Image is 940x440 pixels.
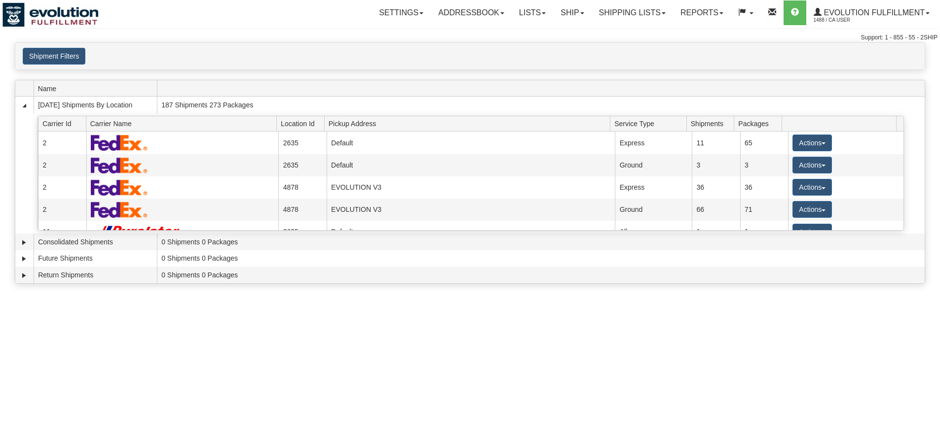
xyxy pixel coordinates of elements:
[91,157,148,173] img: FedEx
[614,116,686,131] span: Service Type
[615,132,692,154] td: Express
[157,267,925,283] td: 0 Shipments 0 Packages
[691,116,734,131] span: Shipments
[814,15,888,25] span: 1488 / CA User
[740,132,788,154] td: 65
[329,116,610,131] span: Pickup Address
[792,224,832,240] button: Actions
[157,234,925,250] td: 0 Shipments 0 Packages
[23,48,85,65] button: Shipment Filters
[42,116,86,131] span: Carrier Id
[792,157,832,173] button: Actions
[91,135,148,151] img: FedEx
[806,0,937,25] a: Evolution Fulfillment 1488 / CA User
[615,176,692,199] td: Express
[615,221,692,243] td: All
[90,116,277,131] span: Carrier Name
[19,101,29,110] a: Collapse
[327,154,615,176] td: Default
[2,34,938,42] div: Support: 1 - 855 - 55 - 2SHIP
[592,0,673,25] a: Shipping lists
[327,221,615,243] td: Default
[372,0,431,25] a: Settings
[692,199,740,221] td: 66
[553,0,591,25] a: Ship
[278,132,326,154] td: 2635
[792,135,832,151] button: Actions
[38,81,157,96] span: Name
[740,176,788,199] td: 36
[91,202,148,218] img: FedEx
[91,179,148,196] img: FedEx
[740,154,788,176] td: 3
[692,132,740,154] td: 11
[278,221,326,243] td: 2635
[673,0,731,25] a: Reports
[692,154,740,176] td: 3
[281,116,324,131] span: Location Id
[2,2,99,27] img: logo1488.jpg
[278,154,326,176] td: 2635
[278,176,326,199] td: 4878
[38,132,86,154] td: 2
[19,237,29,247] a: Expand
[34,267,157,283] td: Return Shipments
[740,199,788,221] td: 71
[792,179,832,196] button: Actions
[692,176,740,199] td: 36
[327,199,615,221] td: EVOLUTION V3
[38,176,86,199] td: 2
[38,221,86,243] td: 11
[34,97,157,113] td: [DATE] Shipments By Location
[692,221,740,243] td: 1
[38,199,86,221] td: 2
[157,250,925,267] td: 0 Shipments 0 Packages
[34,234,157,250] td: Consolidated Shipments
[917,169,939,270] iframe: chat widget
[792,201,832,218] button: Actions
[38,154,86,176] td: 2
[157,97,925,113] td: 187 Shipments 273 Packages
[615,199,692,221] td: Ground
[738,116,782,131] span: Packages
[19,254,29,264] a: Expand
[512,0,553,25] a: Lists
[91,225,184,238] img: Purolator
[19,271,29,280] a: Expand
[822,8,925,17] span: Evolution Fulfillment
[740,221,788,243] td: 1
[278,199,326,221] td: 4878
[327,132,615,154] td: Default
[34,250,157,267] td: Future Shipments
[431,0,512,25] a: Addressbook
[327,176,615,199] td: EVOLUTION V3
[615,154,692,176] td: Ground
